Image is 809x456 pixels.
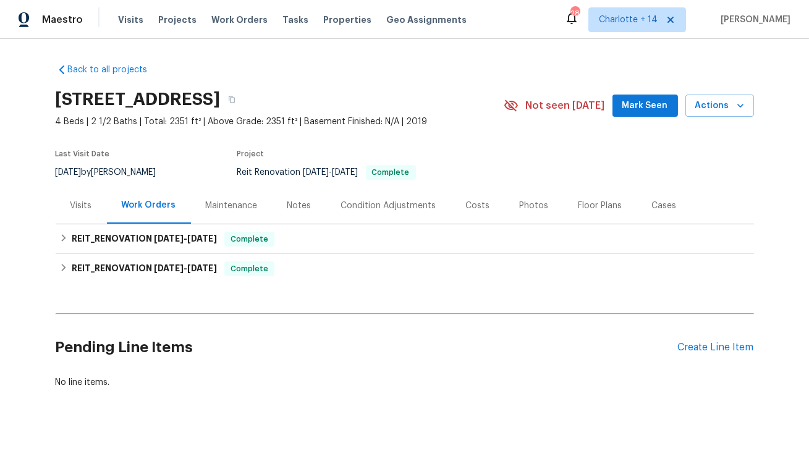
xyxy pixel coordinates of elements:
button: Mark Seen [612,95,678,117]
span: Complete [226,233,273,245]
span: [DATE] [154,234,184,243]
span: Tasks [282,15,308,24]
span: Project [237,150,265,158]
button: Actions [685,95,754,117]
div: REIT_RENOVATION [DATE]-[DATE]Complete [56,254,754,284]
span: [DATE] [187,264,217,272]
h6: REIT_RENOVATION [72,232,217,247]
span: Last Visit Date [56,150,110,158]
span: Reit Renovation [237,168,416,177]
span: Actions [695,98,744,114]
span: - [154,234,217,243]
span: Not seen [DATE] [526,99,605,112]
span: [PERSON_NAME] [716,14,790,26]
div: Create Line Item [678,342,754,353]
a: Back to all projects [56,64,174,76]
span: Projects [158,14,197,26]
span: Maestro [42,14,83,26]
span: [DATE] [56,168,82,177]
span: - [303,168,358,177]
div: Maintenance [206,200,258,212]
h2: Pending Line Items [56,319,678,376]
div: REIT_RENOVATION [DATE]-[DATE]Complete [56,224,754,254]
div: Floor Plans [578,200,622,212]
span: [DATE] [303,168,329,177]
div: No line items. [56,376,754,389]
div: 286 [570,7,579,20]
span: Complete [367,169,415,176]
span: Properties [323,14,371,26]
span: Visits [118,14,143,26]
div: by [PERSON_NAME] [56,165,171,180]
span: Work Orders [211,14,268,26]
span: 4 Beds | 2 1/2 Baths | Total: 2351 ft² | Above Grade: 2351 ft² | Basement Finished: N/A | 2019 [56,116,504,128]
h6: REIT_RENOVATION [72,261,217,276]
div: Condition Adjustments [341,200,436,212]
div: Visits [70,200,92,212]
h2: [STREET_ADDRESS] [56,93,221,106]
div: Costs [466,200,490,212]
span: Geo Assignments [386,14,467,26]
span: [DATE] [332,168,358,177]
div: Work Orders [122,199,176,211]
span: Complete [226,263,273,275]
span: [DATE] [154,264,184,272]
span: Mark Seen [622,98,668,114]
div: Notes [287,200,311,212]
div: Photos [520,200,549,212]
div: Cases [652,200,677,212]
button: Copy Address [221,88,243,111]
span: - [154,264,217,272]
span: [DATE] [187,234,217,243]
span: Charlotte + 14 [599,14,658,26]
